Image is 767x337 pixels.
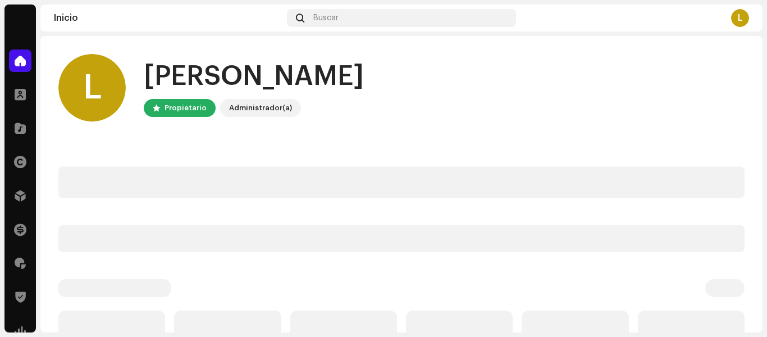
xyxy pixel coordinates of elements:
div: L [58,54,126,122]
div: Inicio [54,14,282,23]
div: L [731,9,749,27]
div: Administrador(a) [229,101,292,115]
span: Buscar [313,14,339,23]
div: Propietario [165,101,207,115]
div: [PERSON_NAME] [144,59,364,95]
